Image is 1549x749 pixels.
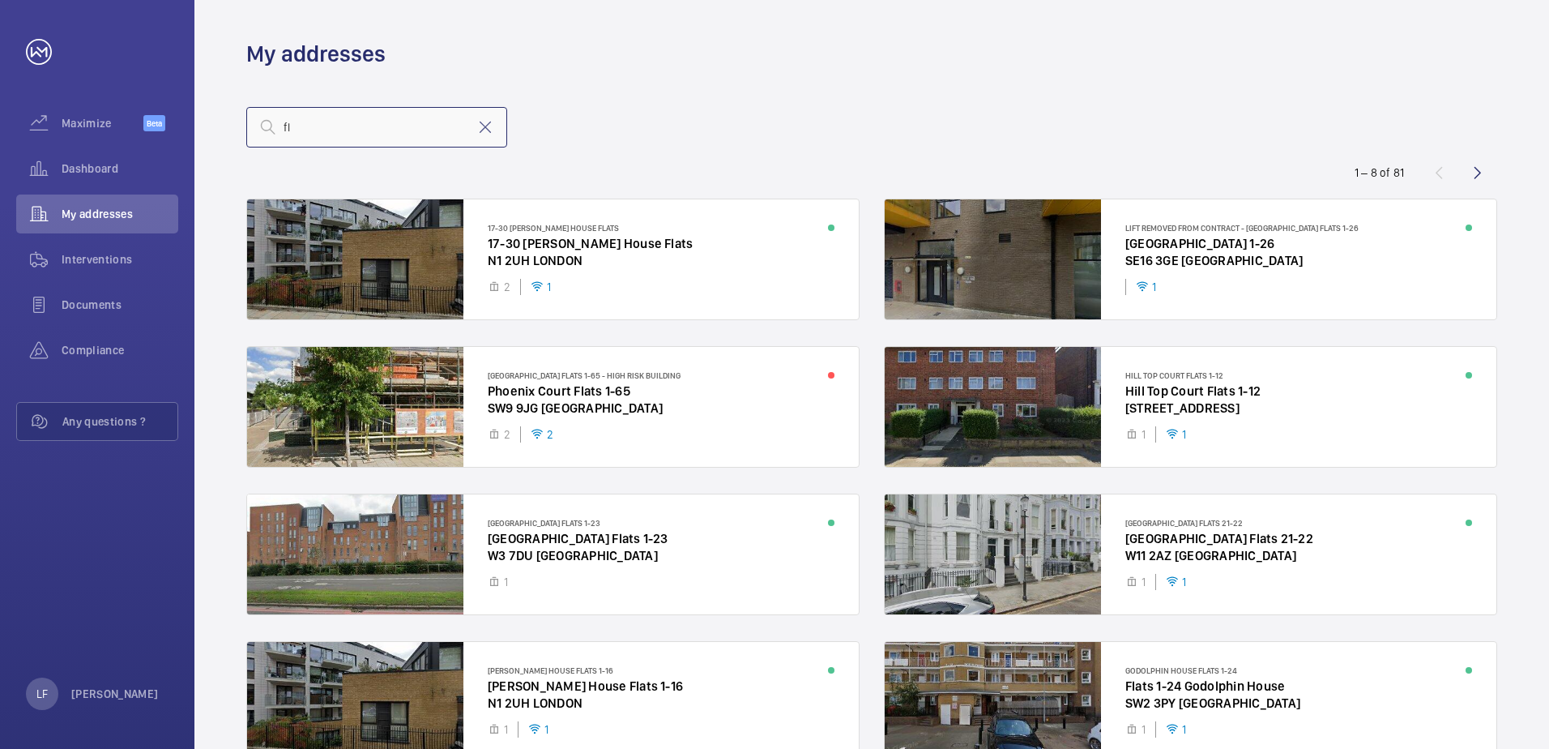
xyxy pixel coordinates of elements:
div: 1 – 8 of 81 [1355,165,1404,181]
span: Interventions [62,251,178,267]
span: Maximize [62,115,143,131]
p: [PERSON_NAME] [71,686,159,702]
span: Documents [62,297,178,313]
span: Compliance [62,342,178,358]
span: Beta [143,115,165,131]
span: Dashboard [62,160,178,177]
h1: My addresses [246,39,386,69]
span: Any questions ? [62,413,177,430]
p: LF [36,686,48,702]
span: My addresses [62,206,178,222]
input: Search by address [246,107,507,148]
